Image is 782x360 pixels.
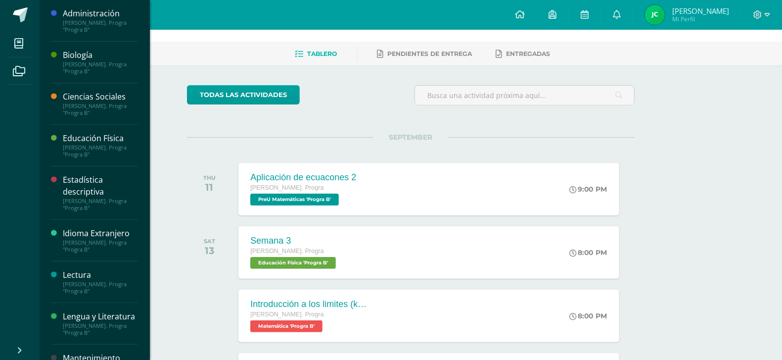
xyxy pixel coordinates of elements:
[506,50,551,57] span: Entregadas
[63,174,138,211] a: Estadística descriptiva[PERSON_NAME]. Progra "Progra B"
[250,236,338,246] div: Semana 3
[388,50,472,57] span: Pendientes de entrega
[569,311,607,320] div: 8:00 PM
[250,172,356,183] div: Aplicación de ecuacones 2
[308,50,337,57] span: Tablero
[63,269,138,295] a: Lectura[PERSON_NAME]. Progra "Progra B"
[672,6,729,16] span: [PERSON_NAME]
[63,269,138,281] div: Lectura
[63,103,138,116] div: [PERSON_NAME]. Progra "Progra B"
[63,133,138,144] div: Educación Física
[250,194,339,206] span: PreU Matemáticas 'Progra B'
[295,46,337,62] a: Tablero
[63,8,138,19] div: Administración
[63,133,138,158] a: Educación Física[PERSON_NAME]. Progra "Progra B"
[250,184,323,191] span: [PERSON_NAME]. Progra
[203,174,216,181] div: THU
[377,46,472,62] a: Pendientes de entrega
[63,8,138,33] a: Administración[PERSON_NAME]. Progra "Progra B"
[63,144,138,158] div: [PERSON_NAME]. Progra "Progra B"
[569,248,607,257] div: 8:00 PM
[63,91,138,116] a: Ciencias Sociales[PERSON_NAME]. Progra "Progra B"
[63,322,138,336] div: [PERSON_NAME]. Progra "Progra B"
[63,50,138,75] a: Biología[PERSON_NAME]. Progra "Progra B"
[645,5,665,25] img: 0cc28943d4fbce80970ffb5fbfa83fb4.png
[204,245,215,257] div: 13
[63,228,138,253] a: Idioma Extranjero[PERSON_NAME]. Progra "Progra B"
[203,181,216,193] div: 11
[63,281,138,295] div: [PERSON_NAME]. Progra "Progra B"
[250,320,322,332] span: Matemática 'Progra B'
[204,238,215,245] div: SAT
[373,133,449,142] span: SEPTEMBER
[63,311,138,336] a: Lengua y Literatura[PERSON_NAME]. Progra "Progra B"
[63,228,138,239] div: Idioma Extranjero
[250,248,323,255] span: [PERSON_NAME]. Progra
[187,85,300,104] a: todas las Actividades
[63,19,138,33] div: [PERSON_NAME]. Progra "Progra B"
[569,185,607,194] div: 9:00 PM
[672,15,729,23] span: Mi Perfil
[250,299,369,309] div: Introducción a los limites (khan)
[250,257,336,269] span: Educación Física 'Progra B'
[63,239,138,253] div: [PERSON_NAME]. Progra "Progra B"
[63,198,138,211] div: [PERSON_NAME]. Progra "Progra B"
[63,91,138,103] div: Ciencias Sociales
[415,86,634,105] input: Busca una actividad próxima aquí...
[496,46,551,62] a: Entregadas
[63,311,138,322] div: Lengua y Literatura
[63,61,138,75] div: [PERSON_NAME]. Progra "Progra B"
[250,311,323,318] span: [PERSON_NAME]. Progra
[63,50,138,61] div: Biología
[63,174,138,197] div: Estadística descriptiva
